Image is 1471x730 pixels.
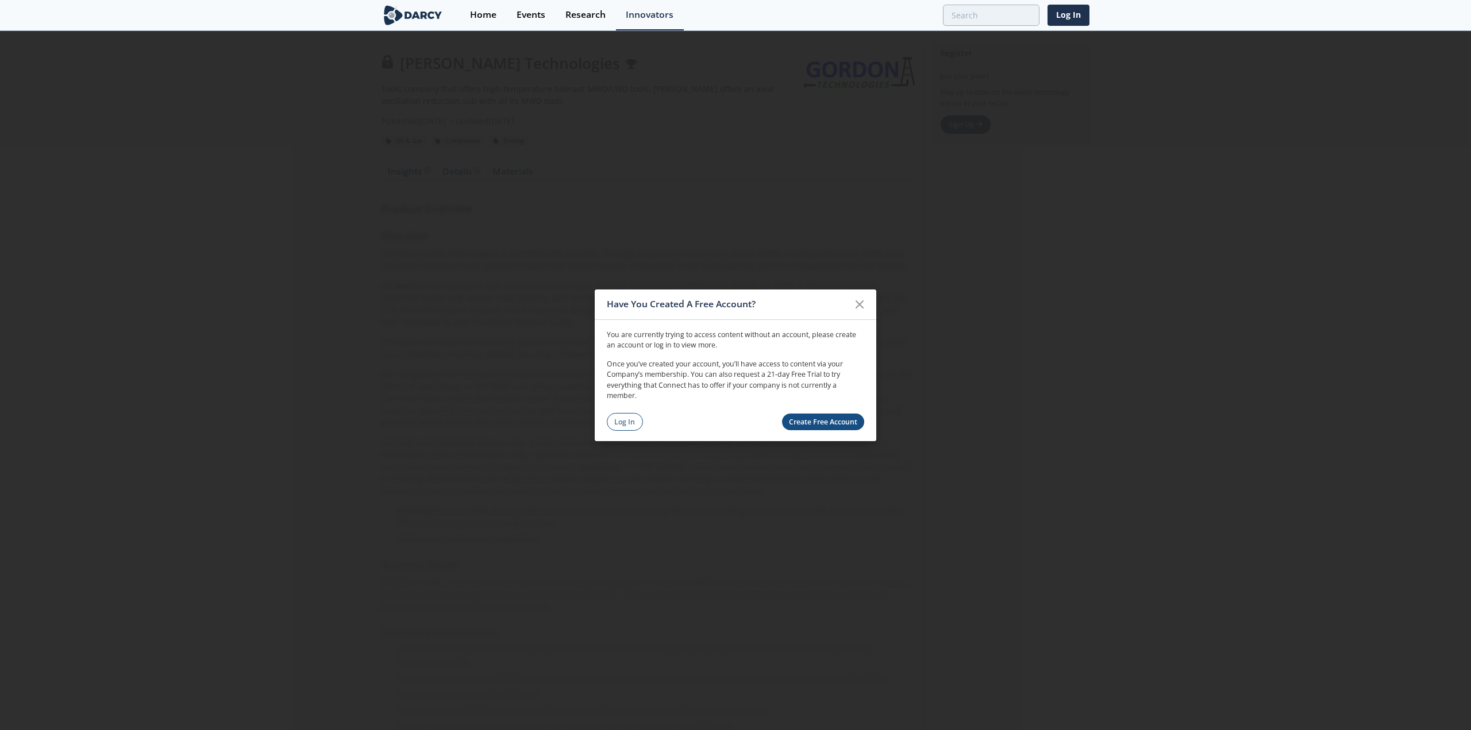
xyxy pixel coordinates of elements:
[1423,684,1460,719] iframe: chat widget
[943,5,1039,26] input: Advanced Search
[470,10,496,20] div: Home
[517,10,545,20] div: Events
[565,10,606,20] div: Research
[626,10,673,20] div: Innovators
[607,359,864,401] p: Once you’ve created your account, you’ll have access to content via your Company’s membership. Yo...
[607,293,849,315] div: Have You Created A Free Account?
[382,5,444,25] img: logo-wide.svg
[1048,5,1089,26] a: Log In
[782,414,865,430] a: Create Free Account
[607,330,864,351] p: You are currently trying to access content without an account, please create an account or log in...
[607,413,643,431] a: Log In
